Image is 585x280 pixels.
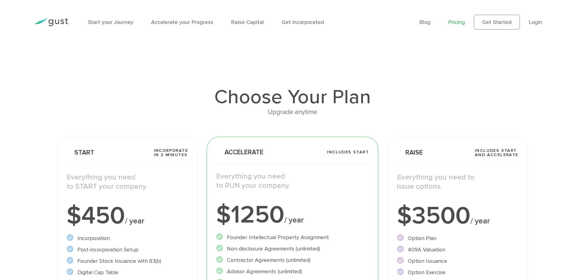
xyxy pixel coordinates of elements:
li: Option Issuance [397,257,518,265]
span: Start [67,149,94,156]
div: $1250 [216,203,369,227]
span: Raise [397,149,423,156]
a: Start your Journey [88,19,133,26]
div: $3500 [397,203,518,228]
p: Everything you need to issue options. [397,173,518,191]
span: Accelerate [216,149,263,156]
h1: Choose Your Plan [57,87,528,107]
a: Login [529,19,542,26]
li: Contractor Agreements (unlimited) [216,256,369,264]
img: Gust Logo [34,18,68,26]
li: Founder Stock Issuance with 83(b) [67,257,188,265]
li: Option Exercise [397,268,518,277]
p: Everything you need to START your company. [67,173,188,191]
span: / year [284,215,304,225]
span: Includes START [327,150,369,154]
a: Get Started [474,15,520,30]
div: Upgrade anytime [57,107,528,117]
li: Incorporation [67,234,188,243]
span: Includes START and ACCELERATE [475,148,518,157]
a: Blog [419,19,431,26]
li: 409A Valuation [397,246,518,254]
li: Option Plan [397,234,518,243]
li: Founder Intellectual Property Assignment [216,233,369,242]
a: Pricing [448,19,465,26]
li: Non-disclosure Agreements (unlimited) [216,245,369,253]
p: Everything you need to RUN your company. [216,172,369,190]
li: Post-incorporation Setup [67,246,188,254]
li: Advisor Agreements (unlimited) [216,267,369,276]
a: Raise Capital [231,19,264,26]
div: $450 [67,203,188,228]
a: Accelerate your Progress [151,19,213,26]
span: / year [470,216,490,226]
a: Get Incorporated [282,19,324,26]
span: Incorporate in 2 Minutes [154,148,188,157]
span: / year [125,216,144,226]
li: Digital Cap Table [67,268,188,277]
